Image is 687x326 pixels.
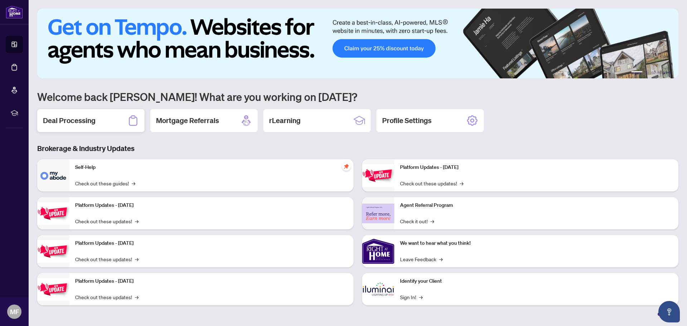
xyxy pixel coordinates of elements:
[135,255,138,263] span: →
[75,179,135,187] a: Check out these guides!→
[132,179,135,187] span: →
[75,239,348,247] p: Platform Updates - [DATE]
[37,240,69,263] img: Platform Updates - July 21, 2025
[37,202,69,225] img: Platform Updates - September 16, 2025
[6,5,23,19] img: logo
[663,71,666,74] button: 5
[400,164,673,171] p: Platform Updates - [DATE]
[400,239,673,247] p: We want to hear what you think!
[400,179,463,187] a: Check out these updates!→
[631,71,643,74] button: 1
[430,217,434,225] span: →
[658,301,680,322] button: Open asap
[419,293,423,301] span: →
[75,164,348,171] p: Self-Help
[657,71,660,74] button: 4
[362,204,394,223] img: Agent Referral Program
[37,90,678,103] h1: Welcome back [PERSON_NAME]! What are you working on [DATE]?
[400,293,423,301] a: Sign In!→
[156,116,219,126] h2: Mortgage Referrals
[75,201,348,209] p: Platform Updates - [DATE]
[37,159,69,191] img: Self-Help
[400,277,673,285] p: Identify your Client
[75,217,138,225] a: Check out these updates!→
[400,201,673,209] p: Agent Referral Program
[37,143,678,154] h3: Brokerage & Industry Updates
[135,293,138,301] span: →
[362,164,394,187] img: Platform Updates - June 23, 2025
[75,255,138,263] a: Check out these updates!→
[460,179,463,187] span: →
[75,293,138,301] a: Check out these updates!→
[10,307,19,317] span: MF
[362,235,394,267] img: We want to hear what you think!
[439,255,443,263] span: →
[37,278,69,301] img: Platform Updates - July 8, 2025
[269,116,301,126] h2: rLearning
[43,116,96,126] h2: Deal Processing
[75,277,348,285] p: Platform Updates - [DATE]
[342,162,351,171] span: pushpin
[645,71,648,74] button: 2
[135,217,138,225] span: →
[400,217,434,225] a: Check it out!→
[400,255,443,263] a: Leave Feedback→
[651,71,654,74] button: 3
[362,273,394,305] img: Identify your Client
[37,9,678,78] img: Slide 0
[382,116,432,126] h2: Profile Settings
[668,71,671,74] button: 6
